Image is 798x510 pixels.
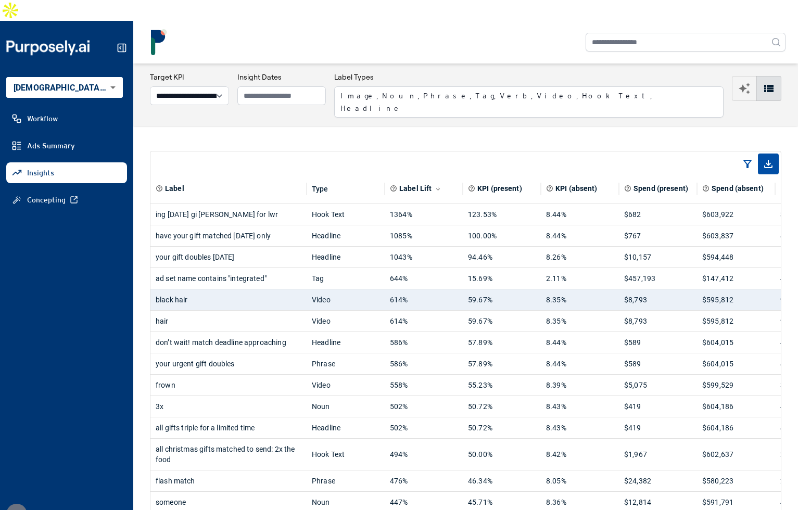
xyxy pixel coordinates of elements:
div: $589 [624,332,692,353]
div: 100.00% [468,225,536,246]
div: frown [156,375,301,396]
svg: Primary effectiveness metric calculated as a relative difference (% change) in the chosen KPI whe... [390,185,397,192]
div: $595,812 [702,289,770,310]
div: $419 [624,396,692,417]
div: 644% [390,268,458,289]
div: 8.39% [546,375,614,396]
div: 2.11% [546,268,614,289]
div: $457,193 [624,268,692,289]
div: 494% [390,439,458,470]
div: 8.35% [546,311,614,331]
h3: Insight Dates [237,72,326,82]
div: ing [DATE] gi [PERSON_NAME] for lwr [156,204,301,225]
div: 46.34% [468,470,536,491]
div: $580,223 [702,470,770,491]
a: Insights [6,162,127,183]
div: 1364% [390,204,458,225]
div: [DEMOGRAPHIC_DATA] World Relief [6,77,123,98]
div: 3x [156,396,301,417]
div: Phrase [312,353,379,374]
div: 57.89% [468,353,536,374]
svg: Aggregate KPI value of all ads where label is present [468,185,475,192]
div: 15.69% [468,268,536,289]
div: all gifts triple for a limited time [156,417,301,438]
div: $5,075 [624,375,692,396]
div: 8.44% [546,332,614,353]
span: Ads Summary [27,141,75,151]
div: 8.43% [546,396,614,417]
div: $604,186 [702,396,770,417]
span: Label Lift [399,183,432,194]
span: KPI (absent) [555,183,598,194]
button: Sort [433,183,444,194]
div: flash match [156,470,301,491]
div: $682 [624,204,692,225]
div: $8,793 [624,311,692,331]
div: 50.72% [468,396,536,417]
div: Headline [312,417,379,438]
span: Workflow [27,113,58,124]
div: $603,837 [702,225,770,246]
div: Hook Text [312,439,379,470]
div: $10,157 [624,247,692,267]
div: your urgent gift doubles [156,353,301,374]
div: $767 [624,225,692,246]
a: Ads Summary [6,135,127,156]
div: 614% [390,311,458,331]
h3: Target KPI [150,72,229,82]
div: $419 [624,417,692,438]
div: $603,922 [702,204,770,225]
div: $602,637 [702,439,770,470]
div: 8.35% [546,289,614,310]
span: Export as CSV [758,154,779,174]
div: $599,529 [702,375,770,396]
div: don’t wait! match deadline approaching [156,332,301,353]
div: Noun [312,396,379,417]
div: Hook Text [312,204,379,225]
div: 94.46% [468,247,536,267]
div: 57.89% [468,332,536,353]
div: have your gift matched [DATE] only [156,225,301,246]
div: 8.43% [546,417,614,438]
div: Video [312,289,379,310]
div: 614% [390,289,458,310]
div: your gift doubles [DATE] [156,247,301,267]
div: 586% [390,332,458,353]
div: Video [312,311,379,331]
div: $595,812 [702,311,770,331]
div: $604,186 [702,417,770,438]
div: Headline [312,332,379,353]
div: Headline [312,225,379,246]
svg: Aggregate KPI value of all ads where label is absent [546,185,553,192]
div: Tag [312,268,379,289]
div: $604,015 [702,332,770,353]
div: 50.00% [468,439,536,470]
div: Video [312,375,379,396]
div: 123.53% [468,204,536,225]
h3: Label Types [334,72,724,82]
div: 502% [390,417,458,438]
a: Workflow [6,108,127,129]
div: 1043% [390,247,458,267]
div: 59.67% [468,289,536,310]
svg: Total spend on all ads where label is present [624,185,631,192]
a: Concepting [6,189,127,210]
div: Headline [312,247,379,267]
span: Spend (absent) [712,183,764,194]
div: 586% [390,353,458,374]
div: $24,382 [624,470,692,491]
div: 50.72% [468,417,536,438]
span: Insights [27,168,54,178]
div: 8.44% [546,225,614,246]
img: logo [146,29,172,55]
div: 502% [390,396,458,417]
div: 8.42% [546,439,614,470]
div: 55.23% [468,375,536,396]
div: $594,448 [702,247,770,267]
div: $147,412 [702,268,770,289]
div: hair [156,311,301,331]
span: Spend (present) [634,183,688,194]
div: $1,967 [624,439,692,470]
span: Concepting [27,195,66,205]
div: black hair [156,289,301,310]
